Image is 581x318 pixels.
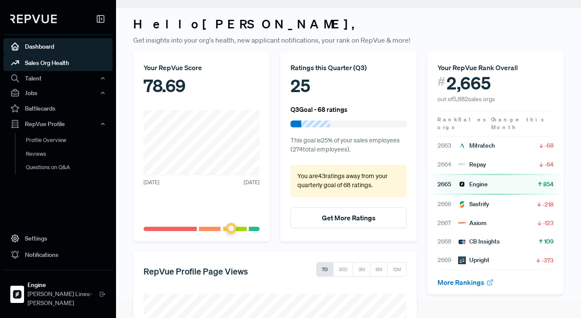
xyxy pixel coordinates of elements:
[15,147,124,161] a: Reviews
[437,180,458,189] span: 2665
[387,262,407,277] button: 12M
[10,15,57,23] img: RepVue
[458,219,486,228] div: Axiom
[437,237,458,246] span: 2668
[458,256,466,264] img: Upright
[316,262,333,277] button: 7D
[144,62,260,73] div: Your RepVue Score
[437,219,458,228] span: 2667
[290,105,348,113] h6: Q3 Goal - 68 ratings
[144,179,159,186] span: [DATE]
[244,179,260,186] span: [DATE]
[458,201,466,208] img: Sastrify
[544,237,553,246] span: 109
[458,200,489,209] div: Sastrify
[133,17,564,31] h3: Hello [PERSON_NAME] ,
[437,63,518,72] span: Your RepVue Rank Overall
[353,262,370,277] button: 3M
[10,287,24,301] img: Engine
[544,160,553,169] span: -64
[15,161,124,174] a: Questions on Q&A
[437,116,487,131] span: Sales orgs
[458,219,466,227] img: Axiom
[458,180,466,188] img: Engine
[543,219,553,227] span: -123
[437,73,445,90] span: #
[437,116,458,123] span: Rank
[144,73,260,99] div: 78.69
[3,100,113,117] a: Battlecards
[290,136,407,154] p: This goal is 25 % of your sales employees ( 274 total employees).
[3,270,113,311] a: EngineEngine[PERSON_NAME] Lines-[PERSON_NAME]
[133,35,564,45] p: Get insights into your org's health, new applicant notifications, your rank on RepVue & more!
[446,73,491,93] span: 2,665
[144,266,248,276] h5: RepVue Profile Page Views
[28,290,99,308] span: [PERSON_NAME] Lines-[PERSON_NAME]
[543,180,553,188] span: 854
[297,172,400,190] p: You are 43 ratings away from your quarterly goal of 68 ratings .
[290,207,407,228] button: Get More Ratings
[3,230,113,247] a: Settings
[458,161,466,168] img: Repay
[491,116,545,131] span: Change this Month
[3,71,113,86] button: Talent
[3,38,113,55] a: Dashboard
[3,117,113,131] button: RepVue Profile
[458,141,495,150] div: Mitratech
[3,247,113,263] a: Notifications
[437,141,458,150] span: 2663
[290,62,407,73] div: Ratings this Quarter ( Q3 )
[290,73,407,99] div: 25
[458,142,466,150] img: Mitratech
[437,278,494,287] a: More Rankings
[370,262,388,277] button: 6M
[458,180,488,189] div: Engine
[458,256,489,265] div: Upright
[437,256,458,265] span: 2669
[3,86,113,100] button: Jobs
[458,160,486,169] div: Repay
[28,281,99,290] strong: Engine
[15,133,124,147] a: Profile Overview
[437,160,458,169] span: 2664
[541,256,553,265] span: -373
[458,237,500,246] div: CB Insights
[437,95,495,103] span: out of 5,882 sales orgs
[458,238,466,246] img: CB Insights
[437,200,458,209] span: 2666
[333,262,353,277] button: 30D
[3,55,113,71] a: Sales Org Health
[542,200,553,209] span: -218
[544,141,553,150] span: -68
